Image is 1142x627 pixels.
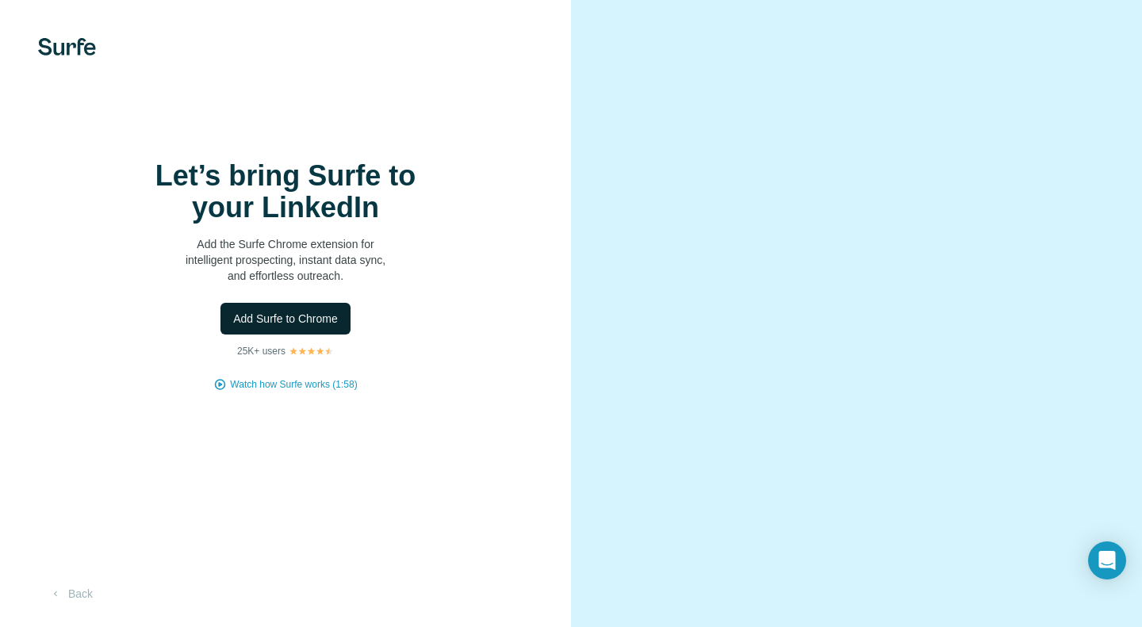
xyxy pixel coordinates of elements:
[230,377,357,392] button: Watch how Surfe works (1:58)
[38,38,96,55] img: Surfe's logo
[127,160,444,224] h1: Let’s bring Surfe to your LinkedIn
[38,579,104,608] button: Back
[289,346,334,356] img: Rating Stars
[233,311,338,327] span: Add Surfe to Chrome
[220,303,351,335] button: Add Surfe to Chrome
[237,344,285,358] p: 25K+ users
[1088,541,1126,579] div: Open Intercom Messenger
[127,236,444,284] p: Add the Surfe Chrome extension for intelligent prospecting, instant data sync, and effortless out...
